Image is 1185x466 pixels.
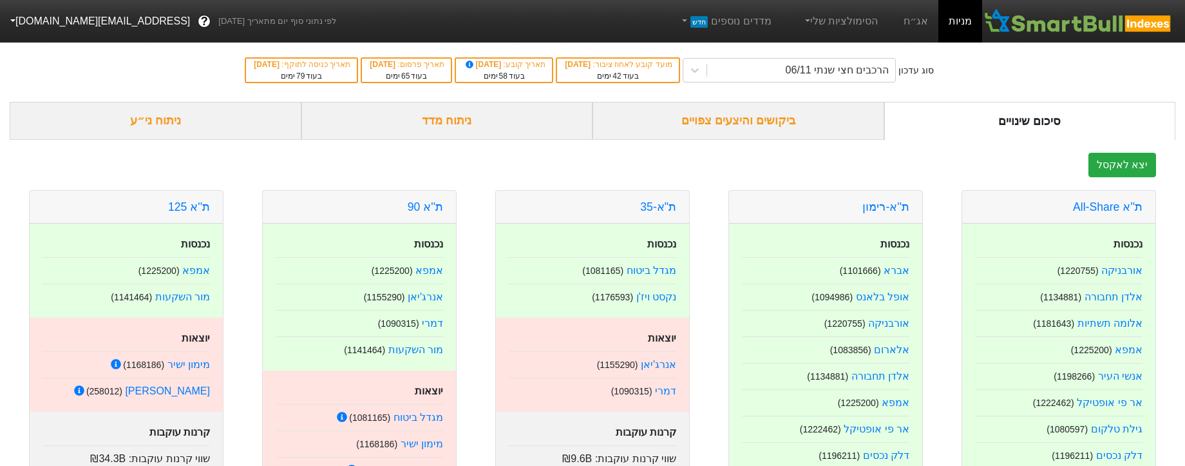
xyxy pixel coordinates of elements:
[422,318,443,329] a: דמרי
[252,70,350,82] div: בעוד ימים
[636,291,677,302] a: נקסט ויז'ן
[565,60,592,69] span: [DATE]
[838,398,879,408] small: ( 1225200 )
[296,72,305,81] span: 79
[1096,450,1142,461] a: דלק נכסים
[408,291,443,302] a: אנרג'יאן
[408,200,443,213] a: ת''א 90
[562,453,592,464] span: ₪9.6B
[372,266,413,276] small: ( 1225200 )
[370,60,397,69] span: [DATE]
[830,345,871,355] small: ( 1083856 )
[862,200,909,213] a: ת''א-רימון
[612,72,621,81] span: 42
[840,266,881,276] small: ( 1101666 )
[582,266,623,276] small: ( 1081165 )
[592,102,884,140] div: ביקושים והיצעים צפויים
[1040,292,1081,302] small: ( 1134881 )
[592,292,633,302] small: ( 1176593 )
[655,385,676,396] a: דמרי
[368,70,444,82] div: בעוד ימים
[1033,398,1074,408] small: ( 1222462 )
[627,265,676,276] a: מגדל ביטוח
[378,318,419,329] small: ( 1090315 )
[182,265,210,276] a: אמפא
[690,16,708,28] span: חדש
[597,360,638,370] small: ( 1155290 )
[344,345,385,355] small: ( 1141464 )
[647,238,676,249] strong: נכנסות
[393,412,443,423] a: מגדל ביטוח
[252,59,350,70] div: תאריך כניסה לתוקף :
[462,70,545,82] div: בעוד ימים
[1057,266,1099,276] small: ( 1220755 )
[462,59,545,70] div: תאריך קובע :
[1098,371,1142,382] a: אנשי העיר
[138,266,180,276] small: ( 1225200 )
[90,453,126,464] span: ₪34.3B
[1091,423,1142,434] a: גילת טלקום
[844,423,909,434] a: אר פי אופטיקל
[786,63,889,78] div: הרכבים חצי שנתי 06/11
[1073,200,1142,213] a: ת''א All-Share
[1114,238,1142,249] strong: נכנסות
[868,318,909,329] a: אורבניקה
[674,8,777,34] a: מדדים נוספיםחדש
[155,291,210,302] a: מור השקעות
[401,438,443,449] a: מימון ישיר
[123,360,164,370] small: ( 1168186 )
[111,292,152,302] small: ( 1141464 )
[368,59,444,70] div: תאריך פרסום :
[401,72,410,81] span: 65
[168,200,210,213] a: ת''א 125
[1033,318,1074,329] small: ( 1181643 )
[86,386,122,396] small: ( 258012 )
[882,397,909,408] a: אמפא
[1085,291,1142,302] a: אלדן תחבורה
[800,424,841,434] small: ( 1222462 )
[1115,344,1142,355] a: אמפא
[811,292,853,302] small: ( 1094986 )
[851,371,909,382] a: אלדן תחבורה
[464,60,504,69] span: [DATE]
[499,72,507,81] span: 58
[874,344,909,355] a: אלארום
[415,265,443,276] a: אמפא
[641,359,676,370] a: אנרג'יאן
[149,427,210,438] strong: קרנות עוקבות
[807,371,848,382] small: ( 1134881 )
[880,238,909,249] strong: נכנסות
[167,359,210,370] a: מימון ישיר
[1071,345,1112,355] small: ( 1225200 )
[1054,371,1095,382] small: ( 1198266 )
[863,450,909,461] a: דלק נכסים
[898,64,934,77] div: סוג עדכון
[856,291,909,302] a: אופל בלאנס
[182,333,210,344] strong: יוצאות
[611,386,652,396] small: ( 1090315 )
[616,427,676,438] strong: קרנות עוקבות
[824,318,866,329] small: ( 1220755 )
[640,200,676,213] a: ת"א-35
[884,102,1176,140] div: סיכום שינויים
[10,102,301,140] div: ניתוח ני״ע
[884,265,909,276] a: אברא
[1052,451,1093,461] small: ( 1196211 )
[388,344,443,355] a: מור השקעות
[1077,318,1142,329] a: אלומה תשתיות
[181,238,210,249] strong: נכנסות
[819,451,860,461] small: ( 1196211 )
[356,439,397,449] small: ( 1168186 )
[415,385,443,396] strong: יוצאות
[218,15,336,28] span: לפי נתוני סוף יום מתאריך [DATE]
[349,413,390,423] small: ( 1081165 )
[301,102,593,140] div: ניתוח מדד
[201,13,208,30] span: ?
[1047,424,1088,434] small: ( 1080597 )
[254,60,281,69] span: [DATE]
[1077,397,1142,408] a: אר פי אופטיקל
[125,385,210,396] a: [PERSON_NAME]
[1088,153,1156,177] button: יצא לאקסל
[564,70,672,82] div: בעוד ימים
[364,292,405,302] small: ( 1155290 )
